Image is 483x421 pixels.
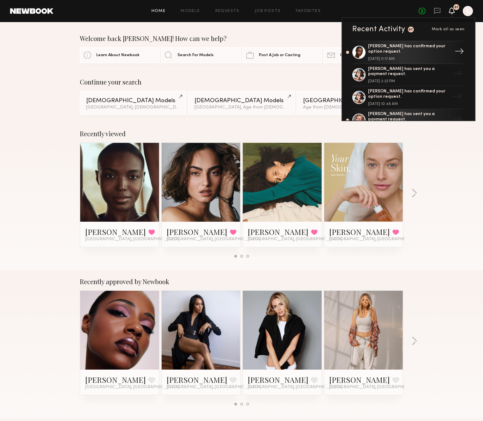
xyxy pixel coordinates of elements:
div: 97 [408,28,413,32]
a: [PERSON_NAME] [329,375,390,385]
div: [PERSON_NAME] has confirmed your option request. [368,44,450,55]
span: Learn About Newbook [96,53,140,57]
div: → [450,67,465,83]
a: Post A Job or Casting [242,47,322,63]
div: [DATE] 11:17 AM [368,57,450,61]
div: [DEMOGRAPHIC_DATA] Models [86,98,180,104]
div: [GEOGRAPHIC_DATA] [303,98,397,104]
div: 97 [454,6,459,9]
div: [GEOGRAPHIC_DATA], [DEMOGRAPHIC_DATA] / [DEMOGRAPHIC_DATA] [86,105,180,110]
div: Age from [DEMOGRAPHIC_DATA]. [303,105,397,110]
a: [PERSON_NAME] [248,375,308,385]
span: Search For Models [177,53,214,57]
a: [PERSON_NAME] [329,227,390,237]
span: Contact Account Manager [340,53,393,57]
a: [PERSON_NAME] has sent you a payment request.[DATE] 2:23 PM→ [352,64,465,87]
span: [GEOGRAPHIC_DATA], [GEOGRAPHIC_DATA] [167,237,261,242]
div: [DATE] 10:48 AM [368,102,450,106]
a: [GEOGRAPHIC_DATA]Age from [DEMOGRAPHIC_DATA]. [297,91,403,115]
div: → [450,89,465,106]
a: Requests [215,9,240,13]
div: → [452,44,467,61]
a: Search For Models [161,47,241,63]
div: Continue your search [80,78,403,86]
a: [PERSON_NAME] [85,375,146,385]
a: L [463,6,473,16]
div: [DATE] 2:23 PM [368,79,450,83]
span: [GEOGRAPHIC_DATA], [GEOGRAPHIC_DATA] [248,237,342,242]
a: Job Posts [255,9,281,13]
a: [PERSON_NAME] [248,227,308,237]
div: [PERSON_NAME] has confirmed your option request. [368,89,450,100]
a: [DEMOGRAPHIC_DATA] Models[GEOGRAPHIC_DATA], Age from [DEMOGRAPHIC_DATA]. [188,91,295,115]
div: [GEOGRAPHIC_DATA], Age from [DEMOGRAPHIC_DATA]. [194,105,288,110]
div: Recent Activity [352,26,405,33]
a: Models [181,9,200,13]
span: [GEOGRAPHIC_DATA], [GEOGRAPHIC_DATA] [85,237,179,242]
a: Favorites [296,9,321,13]
a: Contact Account Manager [324,47,403,63]
a: Home [152,9,166,13]
span: [GEOGRAPHIC_DATA], [GEOGRAPHIC_DATA] [85,385,179,390]
div: [PERSON_NAME] has sent you a payment request. [368,67,450,77]
span: [GEOGRAPHIC_DATA], [GEOGRAPHIC_DATA] [329,237,423,242]
span: [GEOGRAPHIC_DATA], [GEOGRAPHIC_DATA] [248,385,342,390]
div: Welcome back [PERSON_NAME]! How can we help? [80,35,403,42]
span: [GEOGRAPHIC_DATA], [GEOGRAPHIC_DATA] [329,385,423,390]
a: Learn About Newbook [80,47,159,63]
a: [PERSON_NAME] [167,227,227,237]
span: Post A Job or Casting [259,53,300,57]
a: [PERSON_NAME] [167,375,227,385]
a: [PERSON_NAME] has sent you a payment request.→ [352,109,465,132]
a: [PERSON_NAME] has confirmed your option request.[DATE] 10:48 AM→ [352,86,465,109]
div: [DEMOGRAPHIC_DATA] Models [194,98,288,104]
span: Mark all as seen [432,27,465,31]
div: [PERSON_NAME] has sent you a payment request. [368,112,450,122]
div: Recently approved by Newbook [80,278,403,285]
span: [GEOGRAPHIC_DATA], [GEOGRAPHIC_DATA] [167,385,261,390]
a: [PERSON_NAME] [85,227,146,237]
a: [DEMOGRAPHIC_DATA] Models[GEOGRAPHIC_DATA], [DEMOGRAPHIC_DATA] / [DEMOGRAPHIC_DATA] [80,91,186,115]
a: [PERSON_NAME] has confirmed your option request.[DATE] 11:17 AM→ [352,41,465,64]
div: → [450,112,465,128]
div: Recently viewed [80,130,403,137]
